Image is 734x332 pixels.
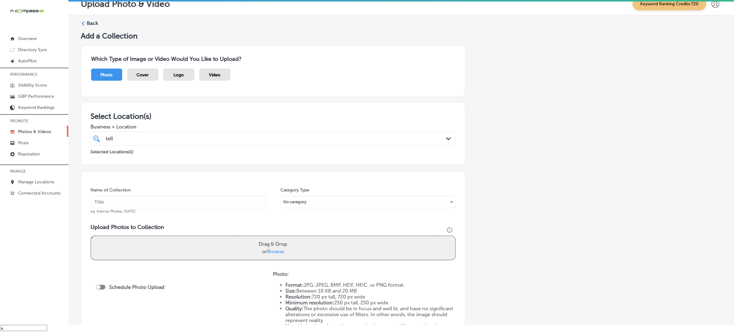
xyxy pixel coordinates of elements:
span: eg. Interior Photos, [DATE] [90,209,136,213]
li: 720 px tall, 720 px wide [285,294,455,300]
p: Selected Locations ( 1 ) [90,147,133,155]
p: Overview [18,36,37,41]
label: Category Type [280,187,309,193]
p: Posts [18,140,29,146]
h3: Select Location(s) [90,112,456,121]
div: No category [281,197,455,207]
input: Title [90,196,266,208]
span: Cover [137,72,149,78]
strong: Quality: [285,306,303,312]
strong: Photo: [273,271,289,277]
p: Manage Locations [18,179,54,185]
li: The photo should be in focus and well lit, and have no significant alterations or excessive use o... [285,306,455,323]
span: Logo [174,72,184,78]
strong: Note: [285,323,298,329]
p: Visibility Score [18,83,47,88]
label: Drag & Drop or [256,238,290,258]
strong: Minimum resolution: [285,300,334,306]
span: Photo [101,72,113,78]
h3: Upload Photos to Collection [90,224,456,231]
p: GBP Performance [18,94,54,99]
p: Photos & Videos [18,129,51,134]
span: Business + Location [90,124,456,130]
p: Directory Sync [18,47,48,52]
li: 250 px tall, 250 px wide [285,300,455,306]
li: Between 10 KB and 20 MB [285,288,455,294]
li: JPG, JPEG, BMP, HEIF, HEIC, or PNG format. [285,282,455,288]
strong: Size: [285,288,296,294]
strong: Resolution: [285,294,312,300]
img: 660ab0bf-5cc7-4cb8-ba1c-48b5ae0f18e60NCTV_CLogo_TV_Black_-500x88.png [10,8,44,14]
label: Name of Collection [90,187,131,193]
span: Browse [267,249,284,254]
label: Back [87,20,98,27]
h5: Add a Collection [81,31,722,40]
label: Schedule Photo Upload [109,284,164,290]
strong: Format: [285,282,303,288]
p: AutoPilot [18,58,37,64]
p: Keyword Rankings [18,105,54,110]
span: Video [209,72,221,78]
h3: Which Type of Image or Video Would You Like to Upload? [91,56,455,62]
p: Connected Accounts [18,191,61,196]
p: Reputation [18,151,40,157]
